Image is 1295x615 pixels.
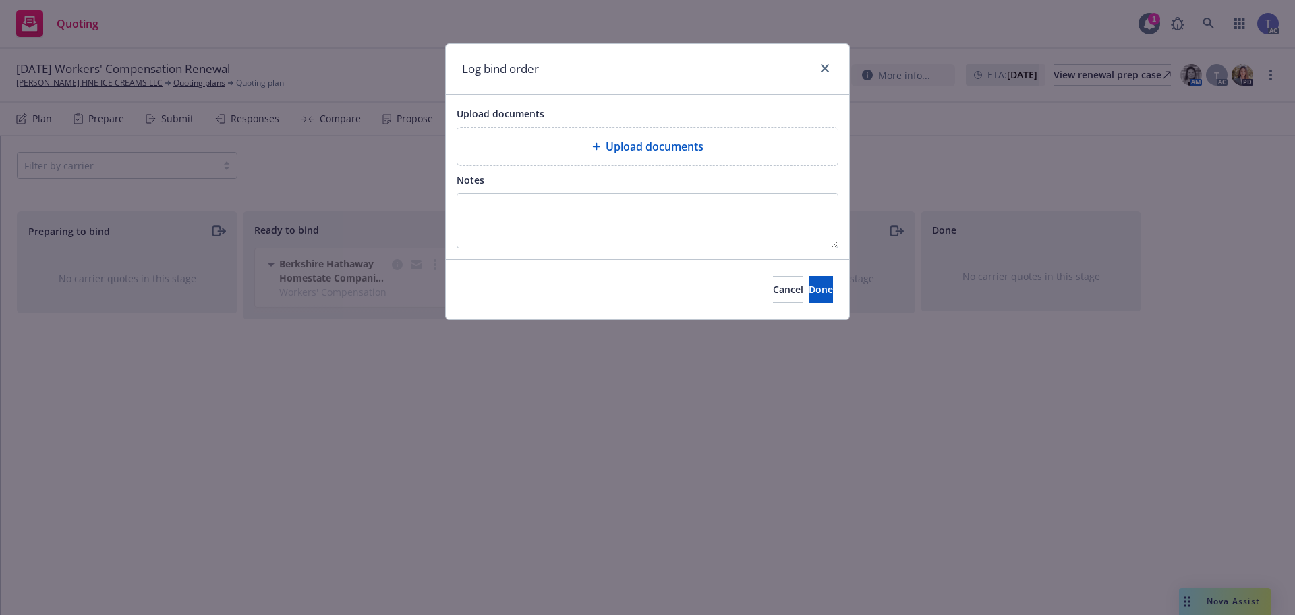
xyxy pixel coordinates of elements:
[457,127,838,166] div: Upload documents
[457,107,544,120] span: Upload documents
[809,276,833,303] button: Done
[462,60,539,78] h1: Log bind order
[817,60,833,76] a: close
[457,173,484,186] span: Notes
[809,283,833,296] span: Done
[773,283,803,296] span: Cancel
[606,138,703,155] span: Upload documents
[773,276,803,303] button: Cancel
